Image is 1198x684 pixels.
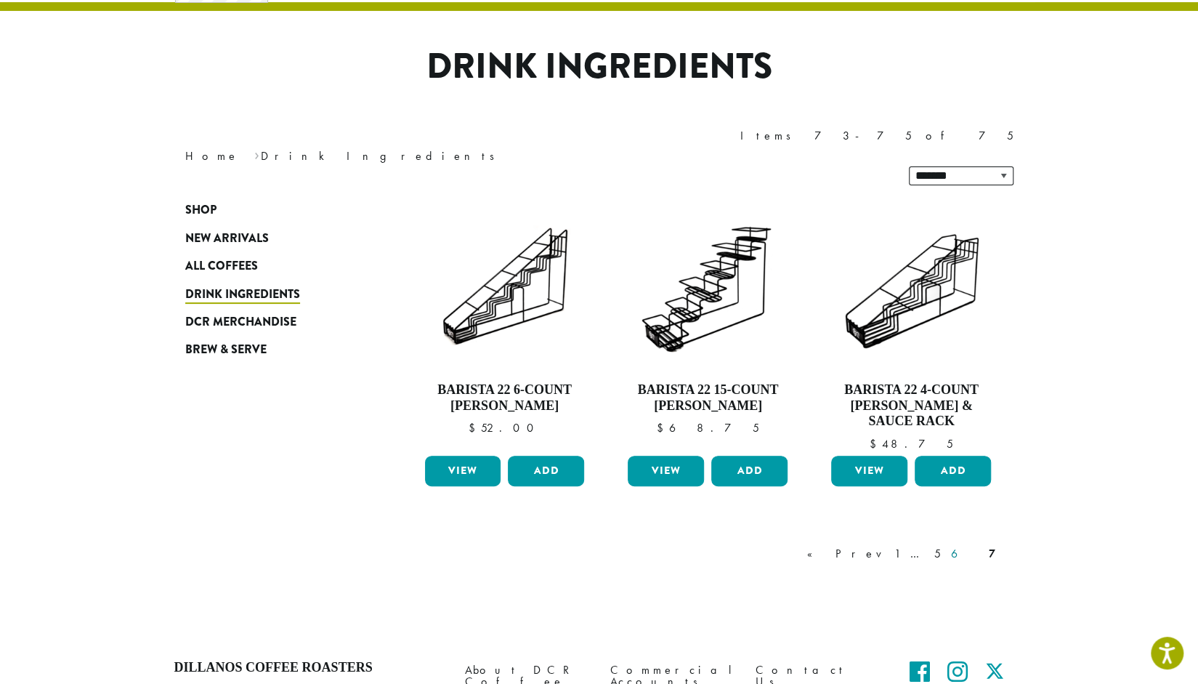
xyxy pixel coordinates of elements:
h4: Dillanos Coffee Roasters [174,660,443,676]
a: Home [185,148,239,164]
a: 6 [948,545,982,563]
span: › [254,142,259,165]
a: 7 [986,545,998,563]
a: Drink Ingredients [185,280,360,307]
a: Barista 22 15-Count [PERSON_NAME] $68.75 [624,204,791,450]
h4: Barista 22 6-Count [PERSON_NAME] [421,382,588,414]
a: … [907,545,927,563]
span: DCR Merchandise [185,313,296,331]
span: Drink Ingredients [185,286,300,304]
a: View [831,456,907,486]
div: Items 73-75 of 75 [740,127,1013,145]
span: New Arrivals [185,230,269,248]
a: Barista 22 4-Count [PERSON_NAME] & Sauce Rack $48.75 [827,204,995,450]
button: Add [915,456,991,486]
span: All Coffees [185,257,258,275]
a: Barista 22 6-Count [PERSON_NAME] $52.00 [421,204,588,450]
h4: Barista 22 15-Count [PERSON_NAME] [624,382,791,414]
a: View [425,456,501,486]
a: View [628,456,704,486]
span: Shop [185,201,216,220]
a: « Prev [804,545,887,563]
img: 6-count-750mL-Syrup-Rack-300x300.png [421,204,588,371]
a: All Coffees [185,252,360,280]
button: Add [508,456,584,486]
img: 4-count-64oz-Sauce-Syrup-Rack-300x300.png [827,204,995,371]
bdi: 48.75 [870,436,953,451]
a: New Arrivals [185,225,360,252]
button: Add [711,456,788,486]
nav: Breadcrumb [185,148,578,165]
span: $ [657,420,669,435]
span: $ [870,436,882,451]
img: 15-count-750mL-Syrup-Rack-300x300.png [624,204,791,371]
a: Brew & Serve [185,336,360,363]
bdi: 68.75 [657,420,759,435]
span: Brew & Serve [185,341,267,359]
h1: Drink Ingredients [174,46,1024,88]
h4: Barista 22 4-Count [PERSON_NAME] & Sauce Rack [827,382,995,430]
span: $ [469,420,481,435]
a: 1 [891,545,903,563]
a: DCR Merchandise [185,308,360,336]
bdi: 52.00 [469,420,541,435]
a: 5 [931,545,944,563]
a: Shop [185,196,360,224]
